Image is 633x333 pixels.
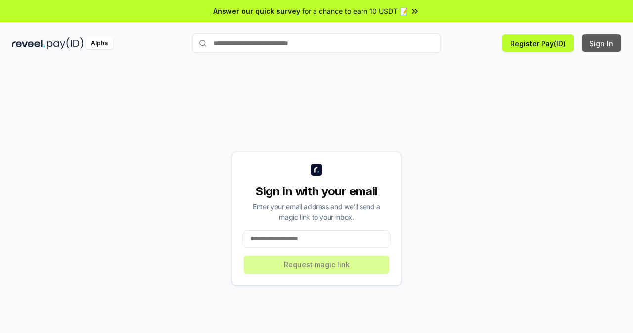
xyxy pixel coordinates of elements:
[213,6,300,16] span: Answer our quick survey
[244,184,389,199] div: Sign in with your email
[12,37,45,49] img: reveel_dark
[86,37,113,49] div: Alpha
[311,164,322,176] img: logo_small
[47,37,84,49] img: pay_id
[582,34,621,52] button: Sign In
[302,6,408,16] span: for a chance to earn 10 USDT 📝
[502,34,574,52] button: Register Pay(ID)
[244,201,389,222] div: Enter your email address and we’ll send a magic link to your inbox.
